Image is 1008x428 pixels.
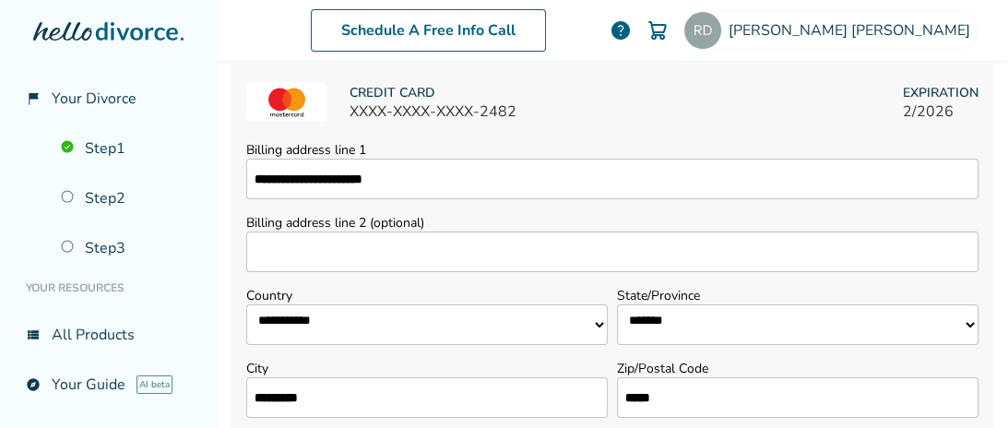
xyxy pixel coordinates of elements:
span: XXXX-XXXX-XXXX- 2482 [350,101,516,122]
a: Step3 [50,227,202,269]
a: exploreYour GuideAI beta [15,363,202,406]
span: AI beta [136,375,172,394]
li: Your Resources [15,269,202,306]
iframe: Chat Widget [916,339,1008,428]
span: flag_2 [26,91,41,106]
span: view_list [26,327,41,342]
span: Your Divorce [52,89,136,109]
span: EXPIRATION [903,84,978,101]
a: flag_2Your Divorce [15,77,202,120]
span: 2 / 2026 [903,101,978,122]
a: Step2 [50,177,202,220]
a: help [610,19,632,42]
img: Cart [646,19,669,42]
img: MASTERCARD [246,78,327,126]
img: robdav@tds.net [684,12,721,49]
span: [PERSON_NAME] [PERSON_NAME] [729,20,978,41]
label: State/Province [617,287,978,304]
label: City [246,360,608,377]
label: Billing address line 1 [246,141,978,159]
label: Billing address line 2 (optional) [246,214,978,232]
a: Schedule A Free Info Call [311,9,546,52]
span: explore [26,377,41,392]
label: Country [246,287,608,304]
span: CREDIT CARD [350,84,516,101]
a: Step1 [50,127,202,170]
a: view_listAll Products [15,314,202,356]
label: Zip/Postal Code [617,360,978,377]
